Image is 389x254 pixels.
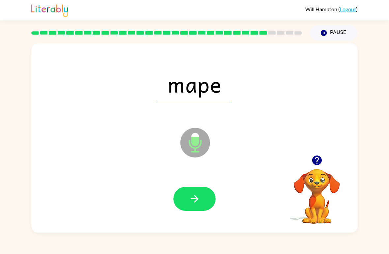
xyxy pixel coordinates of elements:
video: Your browser must support playing .mp4 files to use Literably. Please try using another browser. [284,159,350,225]
span: mape [158,67,231,101]
a: Logout [340,6,356,12]
button: Pause [310,25,358,41]
div: ( ) [305,6,358,12]
span: Will Hampton [305,6,338,12]
img: Literably [31,3,68,17]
